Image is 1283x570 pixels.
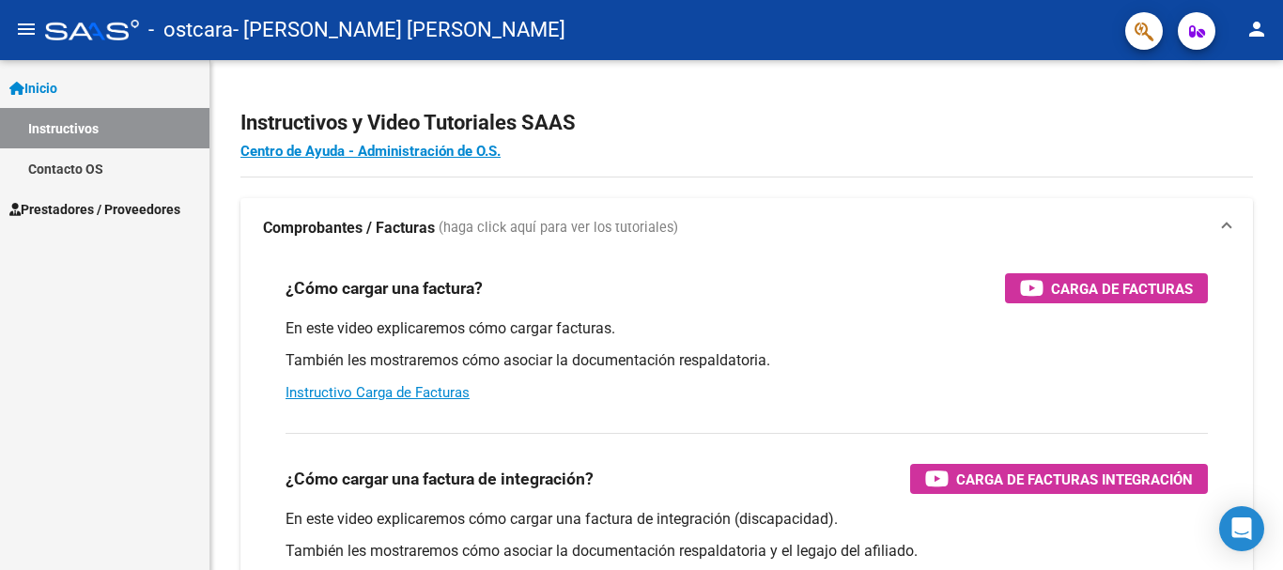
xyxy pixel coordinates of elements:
[240,143,501,160] a: Centro de Ayuda - Administración de O.S.
[1005,273,1208,303] button: Carga de Facturas
[1219,506,1264,551] div: Open Intercom Messenger
[240,105,1253,141] h2: Instructivos y Video Tutoriales SAAS
[286,275,483,301] h3: ¿Cómo cargar una factura?
[286,509,1208,530] p: En este video explicaremos cómo cargar una factura de integración (discapacidad).
[233,9,565,51] span: - [PERSON_NAME] [PERSON_NAME]
[286,350,1208,371] p: También les mostraremos cómo asociar la documentación respaldatoria.
[15,18,38,40] mat-icon: menu
[910,464,1208,494] button: Carga de Facturas Integración
[286,318,1208,339] p: En este video explicaremos cómo cargar facturas.
[1051,277,1193,300] span: Carga de Facturas
[9,199,180,220] span: Prestadores / Proveedores
[286,384,470,401] a: Instructivo Carga de Facturas
[286,466,594,492] h3: ¿Cómo cargar una factura de integración?
[286,541,1208,562] p: También les mostraremos cómo asociar la documentación respaldatoria y el legajo del afiliado.
[9,78,57,99] span: Inicio
[956,468,1193,491] span: Carga de Facturas Integración
[263,218,435,239] strong: Comprobantes / Facturas
[240,198,1253,258] mat-expansion-panel-header: Comprobantes / Facturas (haga click aquí para ver los tutoriales)
[439,218,678,239] span: (haga click aquí para ver los tutoriales)
[1245,18,1268,40] mat-icon: person
[148,9,233,51] span: - ostcara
